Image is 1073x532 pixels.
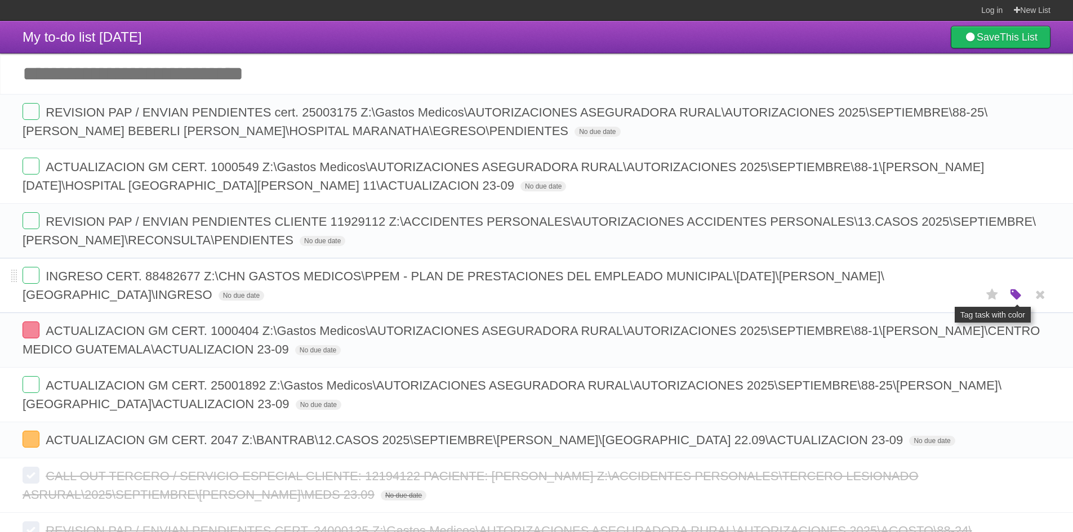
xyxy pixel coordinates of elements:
[23,431,39,448] label: Done
[909,436,955,446] span: No due date
[46,433,906,447] span: ACTUALIZACION GM CERT. 2047 Z:\BANTRAB\12.CASOS 2025\SEPTIEMBRE\[PERSON_NAME]\[GEOGRAPHIC_DATA] 2...
[23,469,919,502] span: CALL OUT TERCERO / SERVICIO ESPECIAL CLIENTE: 12194122 PACIENTE: [PERSON_NAME] Z:\ACCIDENTES PERS...
[23,378,1001,411] span: ACTUALIZACION GM CERT. 25001892 Z:\Gastos Medicos\AUTORIZACIONES ASEGURADORA RURAL\AUTORIZACIONES...
[300,236,345,246] span: No due date
[23,324,1040,356] span: ACTUALIZACION GM CERT. 1000404 Z:\Gastos Medicos\AUTORIZACIONES ASEGURADORA RURAL\AUTORIZACIONES ...
[23,103,39,120] label: Done
[23,29,142,44] span: My to-do list [DATE]
[23,467,39,484] label: Done
[23,214,1036,247] span: REVISION PAP / ENVIAN PENDIENTES CLIENTE 11929112 Z:\ACCIDENTES PERSONALES\AUTORIZACIONES ACCIDEN...
[982,285,1003,304] label: Star task
[23,267,39,284] label: Done
[219,290,264,301] span: No due date
[23,376,39,393] label: Done
[23,105,987,138] span: REVISION PAP / ENVIAN PENDIENTES cert. 25003175 Z:\Gastos Medicos\AUTORIZACIONES ASEGURADORA RURA...
[381,490,426,500] span: No due date
[23,158,39,175] label: Done
[296,400,341,410] span: No due date
[520,181,566,191] span: No due date
[23,269,884,302] span: INGRESO CERT. 88482677 Z:\CHN GASTOS MEDICOS\PPEM - PLAN DE PRESTACIONES DEL EMPLEADO MUNICIPAL\[...
[23,160,985,193] span: ACTUALIZACION GM CERT. 1000549 Z:\Gastos Medicos\AUTORIZACIONES ASEGURADORA RURAL\AUTORIZACIONES ...
[951,26,1050,48] a: SaveThis List
[295,345,341,355] span: No due date
[23,321,39,338] label: Done
[23,212,39,229] label: Done
[575,127,620,137] span: No due date
[1000,32,1038,43] b: This List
